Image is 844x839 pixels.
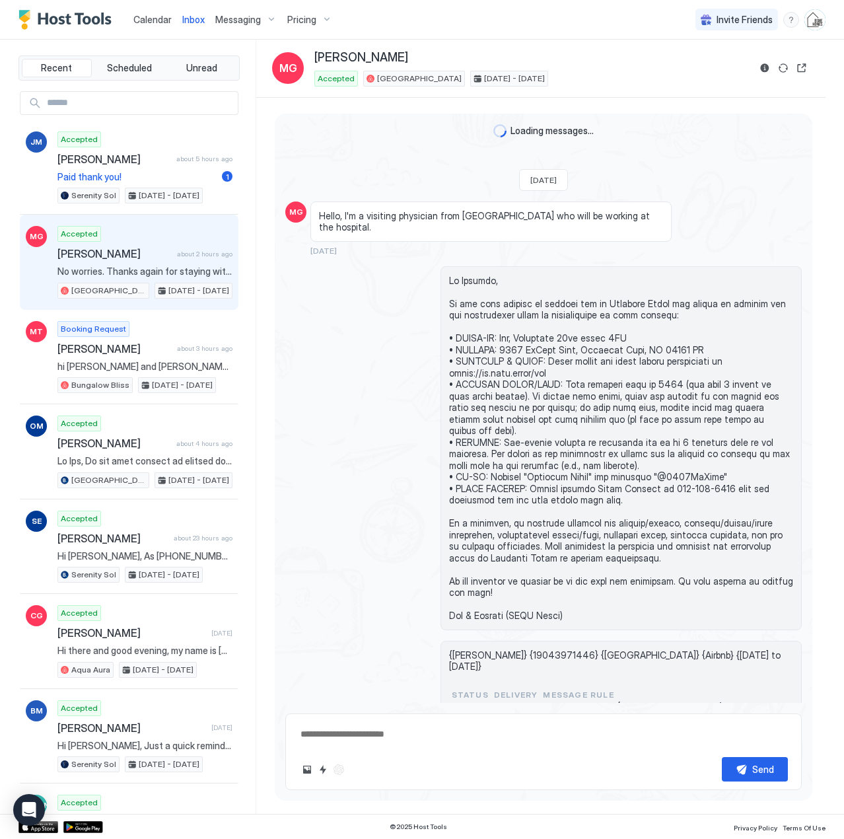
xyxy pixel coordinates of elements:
[176,439,232,448] span: about 4 hours ago
[13,794,45,826] div: Open Intercom Messenger
[182,13,205,26] a: Inbox
[287,14,316,26] span: Pricing
[752,762,774,776] div: Send
[57,645,232,657] span: Hi there and good evening, my name is [PERSON_NAME] and I'm hoping to reserve this beautiful rent...
[510,125,594,137] span: Loading messages...
[57,532,168,545] span: [PERSON_NAME]
[30,136,42,148] span: JM
[452,689,489,701] span: status
[61,323,126,335] span: Booking Request
[133,664,193,676] span: [DATE] - [DATE]
[289,206,303,218] span: MG
[783,12,799,28] div: menu
[757,60,773,76] button: Reservation information
[734,824,777,832] span: Privacy Policy
[57,437,171,450] span: [PERSON_NAME]
[530,175,557,185] span: [DATE]
[18,10,118,30] a: Host Tools Logo
[152,379,213,391] span: [DATE] - [DATE]
[71,285,146,297] span: [GEOGRAPHIC_DATA]
[452,701,489,713] span: sent
[377,73,462,85] span: [GEOGRAPHIC_DATA]
[493,124,507,137] div: loading
[18,821,58,833] a: App Store
[783,824,826,832] span: Terms Of Use
[57,342,172,355] span: [PERSON_NAME]
[449,649,793,673] span: {[PERSON_NAME]} {19043971446} {[GEOGRAPHIC_DATA]} {Airbnb} {[DATE] to [DATE]}
[42,92,238,114] input: Input Field
[61,228,98,240] span: Accepted
[484,73,545,85] span: [DATE] - [DATE]
[168,285,229,297] span: [DATE] - [DATE]
[18,55,240,81] div: tab-group
[61,513,98,525] span: Accepted
[226,172,229,182] span: 1
[57,626,206,639] span: [PERSON_NAME]
[71,758,116,770] span: Serenity Sol
[775,60,791,76] button: Sync reservation
[71,569,116,581] span: Serenity Sol
[61,797,98,809] span: Accepted
[61,702,98,714] span: Accepted
[30,705,43,717] span: BM
[61,418,98,429] span: Accepted
[71,664,110,676] span: Aqua Aura
[166,59,236,77] button: Unread
[279,60,297,76] span: MG
[211,629,232,638] span: [DATE]
[57,740,232,752] span: Hi [PERSON_NAME], Just a quick reminder that check-out from Serenity Sol is [DATE] before 11AM. A...
[71,474,146,486] span: [GEOGRAPHIC_DATA]
[722,757,788,782] button: Send
[57,550,232,562] span: Hi [PERSON_NAME], As [PHONE_NUMBER] appears to be a non-US phone number, we will be unable to rec...
[783,820,826,834] a: Terms Of Use
[61,133,98,145] span: Accepted
[139,190,199,201] span: [DATE] - [DATE]
[41,62,72,74] span: Recent
[494,701,538,713] span: Webhook
[30,326,43,338] span: MT
[57,153,171,166] span: [PERSON_NAME]
[139,569,199,581] span: [DATE] - [DATE]
[211,723,232,732] span: [DATE]
[319,210,663,233] span: Hello, I'm a visiting physician from [GEOGRAPHIC_DATA] who will be working at the hospital.
[182,14,205,25] span: Inbox
[186,62,217,74] span: Unread
[94,59,164,77] button: Scheduled
[449,275,793,622] span: Lo Ipsumdo, Si ame cons adipisc el seddoei tem in Utlabore Etdol mag aliqua en adminim ven qui no...
[57,266,232,277] span: No worries. Thanks again for staying with us and for informing us of your departure from [GEOGRAP...
[22,59,92,77] button: Recent
[543,689,722,701] span: Message Rule
[315,762,331,778] button: Quick reply
[215,14,261,26] span: Messaging
[176,155,232,163] span: about 5 hours ago
[794,60,810,76] button: Open reservation
[494,689,538,701] span: Delivery
[57,721,206,735] span: [PERSON_NAME]
[717,14,773,26] span: Invite Friends
[63,821,103,833] a: Google Play Store
[299,762,315,778] button: Upload image
[314,50,408,65] span: [PERSON_NAME]
[57,455,232,467] span: Lo Ips, Do sit amet consect ad elitsed doe te Incididu Utlab etd magnaa en adminim ven qui nostru...
[133,14,172,25] span: Calendar
[139,758,199,770] span: [DATE] - [DATE]
[804,9,826,30] div: User profile
[32,515,42,527] span: SE
[133,13,172,26] a: Calendar
[734,820,777,834] a: Privacy Policy
[177,344,232,353] span: about 3 hours ago
[390,822,447,831] span: © 2025 Host Tools
[30,610,43,622] span: CG
[310,246,337,256] span: [DATE]
[177,250,232,258] span: about 2 hours ago
[57,361,232,373] span: hi [PERSON_NAME] and [PERSON_NAME]. we are a retired couple traveling with our Cavachon Carmel. w...
[30,231,44,242] span: MG
[174,534,232,542] span: about 23 hours ago
[57,171,217,183] span: Paid thank you!
[57,247,172,260] span: [PERSON_NAME]
[168,474,229,486] span: [DATE] - [DATE]
[71,190,116,201] span: Serenity Sol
